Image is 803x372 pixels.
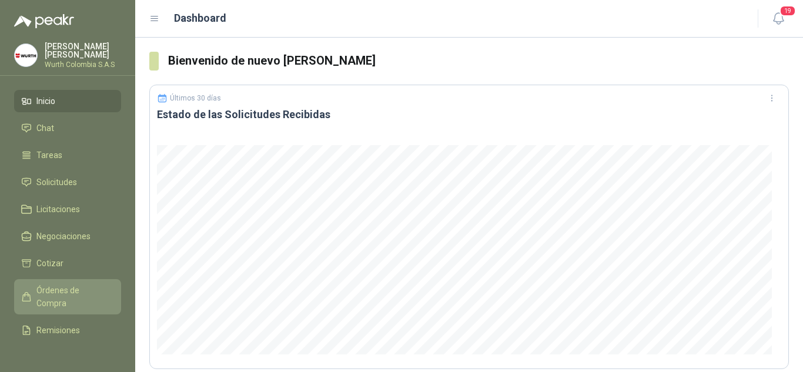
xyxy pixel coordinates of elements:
p: [PERSON_NAME] [PERSON_NAME] [45,42,121,59]
a: Chat [14,117,121,139]
span: 19 [779,5,796,16]
a: Cotizar [14,252,121,274]
img: Logo peakr [14,14,74,28]
p: Últimos 30 días [170,94,221,102]
span: Chat [36,122,54,135]
a: Solicitudes [14,171,121,193]
span: Negociaciones [36,230,91,243]
img: Company Logo [15,44,37,66]
a: Remisiones [14,319,121,341]
p: Wurth Colombia S.A.S [45,61,121,68]
a: Inicio [14,90,121,112]
a: Órdenes de Compra [14,279,121,314]
h1: Dashboard [174,10,226,26]
span: Tareas [36,149,62,162]
button: 19 [768,8,789,29]
span: Inicio [36,95,55,108]
h3: Estado de las Solicitudes Recibidas [157,108,781,122]
span: Cotizar [36,257,63,270]
a: Tareas [14,144,121,166]
span: Solicitudes [36,176,77,189]
span: Órdenes de Compra [36,284,110,310]
a: Negociaciones [14,225,121,247]
a: Licitaciones [14,198,121,220]
span: Licitaciones [36,203,80,216]
span: Remisiones [36,324,80,337]
h3: Bienvenido de nuevo [PERSON_NAME] [168,52,789,70]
